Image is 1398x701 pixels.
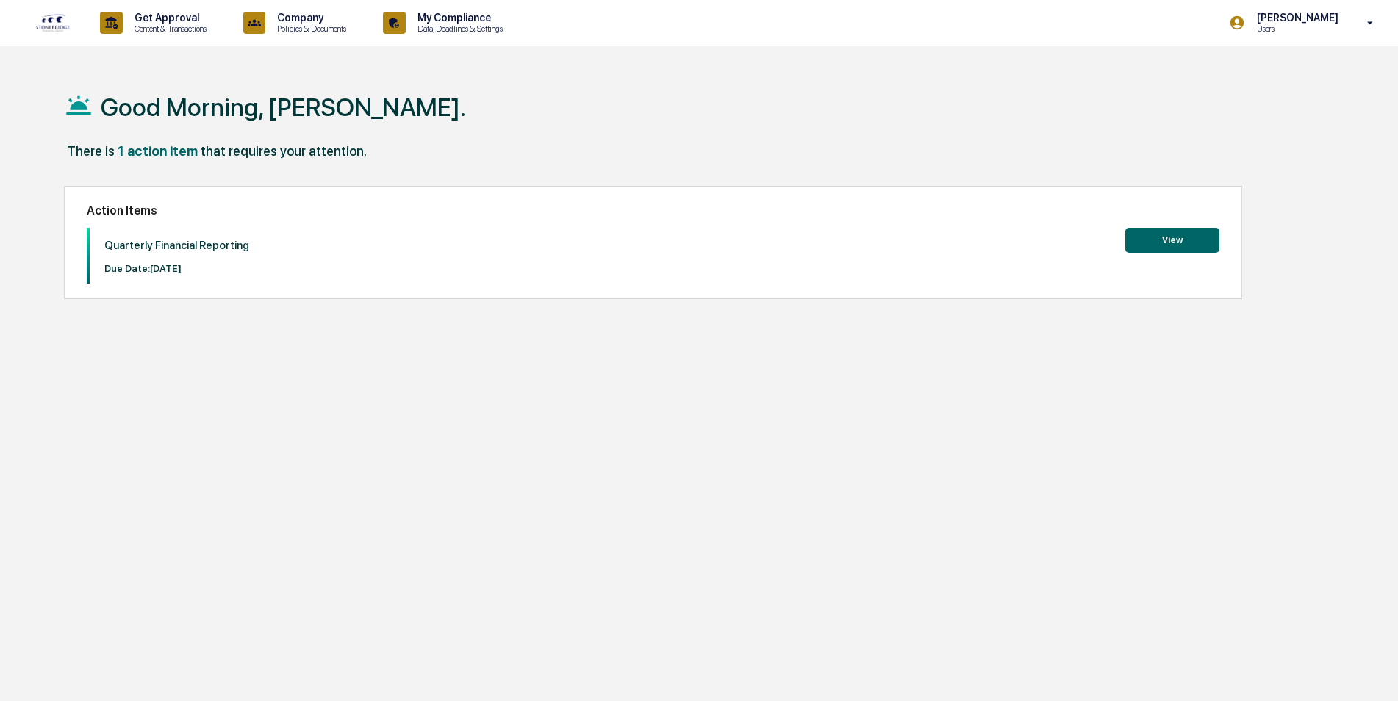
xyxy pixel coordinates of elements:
p: Users [1245,24,1346,34]
button: View [1125,228,1219,253]
p: Get Approval [123,12,214,24]
p: My Compliance [406,12,510,24]
p: Due Date: [DATE] [104,263,249,274]
div: 1 action item [118,143,198,159]
h2: Action Items [87,204,1219,218]
div: that requires your attention. [201,143,367,159]
p: [PERSON_NAME] [1245,12,1346,24]
a: View [1125,232,1219,246]
img: logo [35,13,71,32]
div: There is [67,143,115,159]
p: Quarterly Financial Reporting [104,239,249,252]
p: Data, Deadlines & Settings [406,24,510,34]
p: Company [265,12,354,24]
p: Content & Transactions [123,24,214,34]
p: Policies & Documents [265,24,354,34]
h1: Good Morning, [PERSON_NAME]. [101,93,466,122]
